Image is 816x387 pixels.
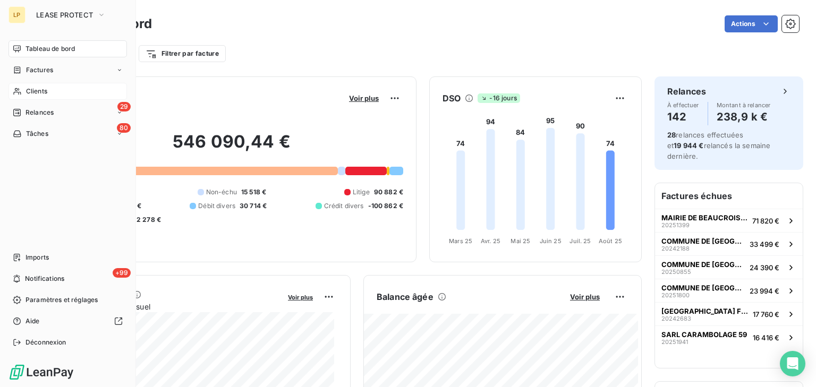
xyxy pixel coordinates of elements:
[750,263,779,272] span: 24 390 €
[780,351,805,376] div: Open Intercom Messenger
[717,108,771,125] h4: 238,9 k €
[753,310,779,319] span: 17 760 €
[511,237,530,245] tspan: Mai 25
[25,44,75,54] span: Tableau de bord
[25,108,54,117] span: Relances
[674,141,703,150] span: 19 944 €
[117,102,131,111] span: 29
[569,237,591,245] tspan: Juil. 25
[60,301,280,312] span: Chiffre d'affaires mensuel
[655,255,803,279] button: COMMUNE DE [GEOGRAPHIC_DATA]2025085524 390 €
[133,215,161,225] span: -2 278 €
[661,213,748,222] span: MAIRIE DE BEAUCROISSANT
[8,83,127,100] a: Clients
[374,187,403,197] span: 90 882 €
[206,187,237,197] span: Non-échu
[750,287,779,295] span: 23 994 €
[25,274,64,283] span: Notifications
[25,316,40,326] span: Aide
[8,62,127,79] a: Factures
[353,187,370,197] span: Litige
[8,291,127,308] a: Paramètres et réglages
[661,260,745,269] span: COMMUNE DE [GEOGRAPHIC_DATA]
[443,92,461,105] h6: DSO
[8,125,127,142] a: 80Tâches
[725,15,778,32] button: Actions
[661,339,688,345] span: 20251941
[655,232,803,255] button: COMMUNE DE [GEOGRAPHIC_DATA]2024218833 499 €
[8,313,127,330] a: Aide
[661,245,690,252] span: 20242188
[655,325,803,349] button: SARL CARAMBOLAGE 592025194116 416 €
[36,11,93,19] span: LEASE PROTECT
[661,330,747,339] span: SARL CARAMBOLAGE 59
[26,87,47,96] span: Clients
[661,222,690,228] span: 20251399
[288,294,313,301] span: Voir plus
[661,237,745,245] span: COMMUNE DE [GEOGRAPHIC_DATA]
[8,6,25,23] div: LP
[655,302,803,325] button: [GEOGRAPHIC_DATA] FREMOY2024268317 760 €
[240,201,267,211] span: 30 714 €
[655,209,803,232] button: MAIRIE DE BEAUCROISSANT2025139971 820 €
[661,315,691,322] span: 20242683
[377,290,433,303] h6: Balance âgée
[60,131,403,163] h2: 546 090,44 €
[198,201,235,211] span: Débit divers
[117,123,131,133] span: 80
[752,217,779,225] span: 71 820 €
[567,292,603,302] button: Voir plus
[26,129,48,139] span: Tâches
[655,279,803,302] button: COMMUNE DE [GEOGRAPHIC_DATA] SUR L'ESCAUT2025180023 994 €
[753,333,779,342] span: 16 416 €
[324,201,364,211] span: Crédit divers
[449,237,472,245] tspan: Mars 25
[661,307,749,315] span: [GEOGRAPHIC_DATA] FREMOY
[8,249,127,266] a: Imports
[661,269,691,275] span: 20250855
[285,292,316,302] button: Voir plus
[113,268,131,278] span: +99
[481,237,500,245] tspan: Avr. 25
[26,65,53,75] span: Factures
[667,102,699,108] span: À effectuer
[599,237,622,245] tspan: Août 25
[667,108,699,125] h4: 142
[540,237,562,245] tspan: Juin 25
[139,45,226,62] button: Filtrer par facture
[25,253,49,262] span: Imports
[655,183,803,209] h6: Factures échues
[25,338,66,347] span: Déconnexion
[478,93,520,103] span: -16 jours
[661,292,690,298] span: 20251800
[570,293,600,301] span: Voir plus
[8,104,127,121] a: 29Relances
[667,85,706,98] h6: Relances
[750,240,779,248] span: 33 499 €
[368,201,404,211] span: -100 862 €
[349,94,379,102] span: Voir plus
[661,283,745,292] span: COMMUNE DE [GEOGRAPHIC_DATA] SUR L'ESCAUT
[241,187,266,197] span: 15 518 €
[717,102,771,108] span: Montant à relancer
[8,40,127,57] a: Tableau de bord
[667,131,676,139] span: 28
[346,93,382,103] button: Voir plus
[667,131,770,160] span: relances effectuées et relancés la semaine dernière.
[8,364,74,381] img: Logo LeanPay
[25,295,98,305] span: Paramètres et réglages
